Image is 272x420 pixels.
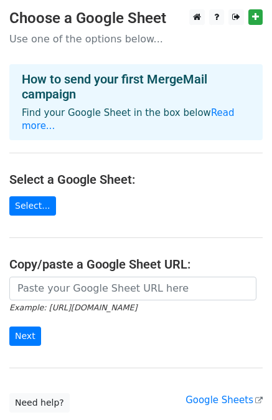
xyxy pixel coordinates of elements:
[9,257,263,272] h4: Copy/paste a Google Sheet URL:
[9,393,70,413] a: Need help?
[9,32,263,45] p: Use one of the options below...
[22,72,250,102] h4: How to send your first MergeMail campaign
[9,303,137,312] small: Example: [URL][DOMAIN_NAME]
[9,9,263,27] h3: Choose a Google Sheet
[9,277,256,300] input: Paste your Google Sheet URL here
[22,107,250,133] p: Find your Google Sheet in the box below
[9,196,56,216] a: Select...
[9,172,263,187] h4: Select a Google Sheet:
[22,107,235,131] a: Read more...
[9,327,41,346] input: Next
[185,394,263,406] a: Google Sheets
